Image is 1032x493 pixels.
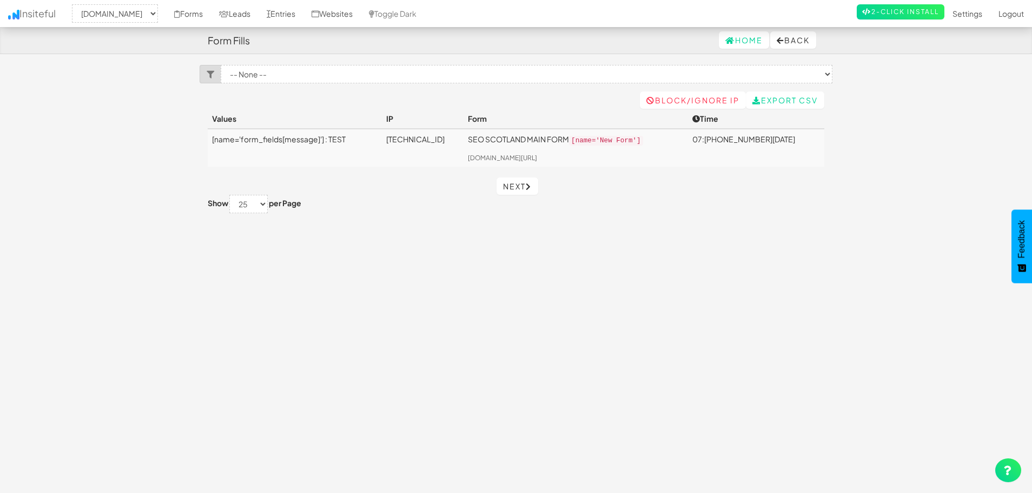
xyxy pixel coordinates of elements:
[464,109,688,129] th: Form
[746,91,824,109] a: Export CSV
[770,31,816,49] button: Back
[719,31,769,49] a: Home
[208,129,382,167] td: [name='form_fields[message]'] : TEST
[382,109,464,129] th: IP
[386,134,445,144] a: [TECHNICAL_ID]
[8,10,19,19] img: icon.png
[1011,209,1032,283] button: Feedback - Show survey
[208,35,250,46] h4: Form Fills
[208,198,228,208] label: Show
[688,109,824,129] th: Time
[208,109,382,129] th: Values
[497,178,538,195] a: Next
[640,91,746,109] a: Block/Ignore IP
[468,154,537,162] a: [DOMAIN_NAME][URL]
[1017,220,1027,258] span: Feedback
[857,4,944,19] a: 2-Click Install
[468,134,684,146] p: SEO SCOTLAND MAIN FORM
[569,136,643,146] code: [name='New Form']
[269,198,301,208] label: per Page
[688,129,824,167] td: 07:[PHONE_NUMBER][DATE]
